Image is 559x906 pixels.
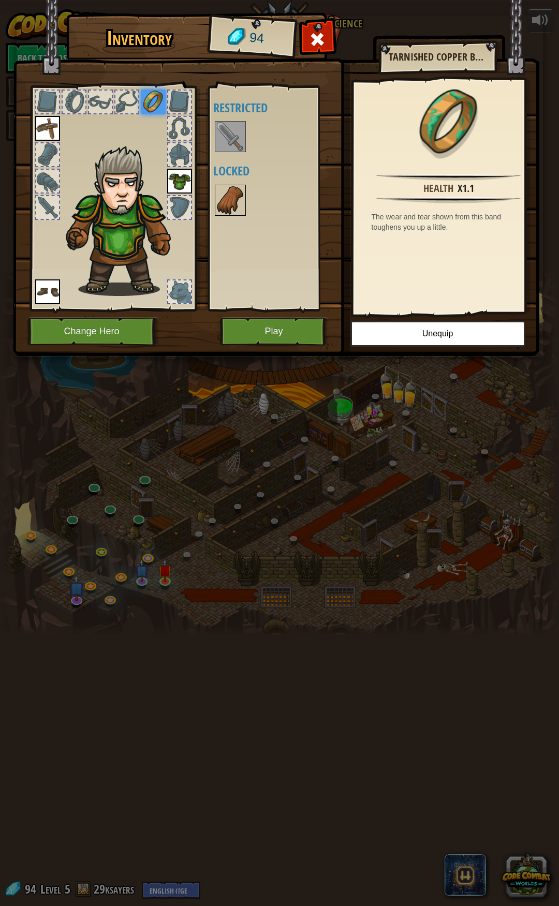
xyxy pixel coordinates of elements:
img: portrait.png [216,122,245,151]
h2: Tarnished Copper Band [389,51,486,63]
img: portrait.png [415,89,482,156]
img: hair_m2.png [61,145,188,296]
img: portrait.png [141,90,166,114]
span: 94 [248,28,264,48]
button: Change Hero [27,317,159,346]
img: hr.png [376,197,520,203]
img: portrait.png [167,169,192,194]
h4: Locked [213,164,335,177]
img: hr.png [376,174,520,181]
button: Unequip [350,321,525,347]
img: portrait.png [35,116,60,141]
button: Play [220,317,328,346]
div: x1.1 [458,181,474,196]
div: The wear and tear shown from this band toughens you up a little. [372,212,531,232]
div: Health [423,181,453,196]
img: portrait.png [35,279,60,304]
h4: Restricted [213,101,335,114]
img: portrait.png [216,186,245,215]
h1: Inventory [73,27,205,49]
